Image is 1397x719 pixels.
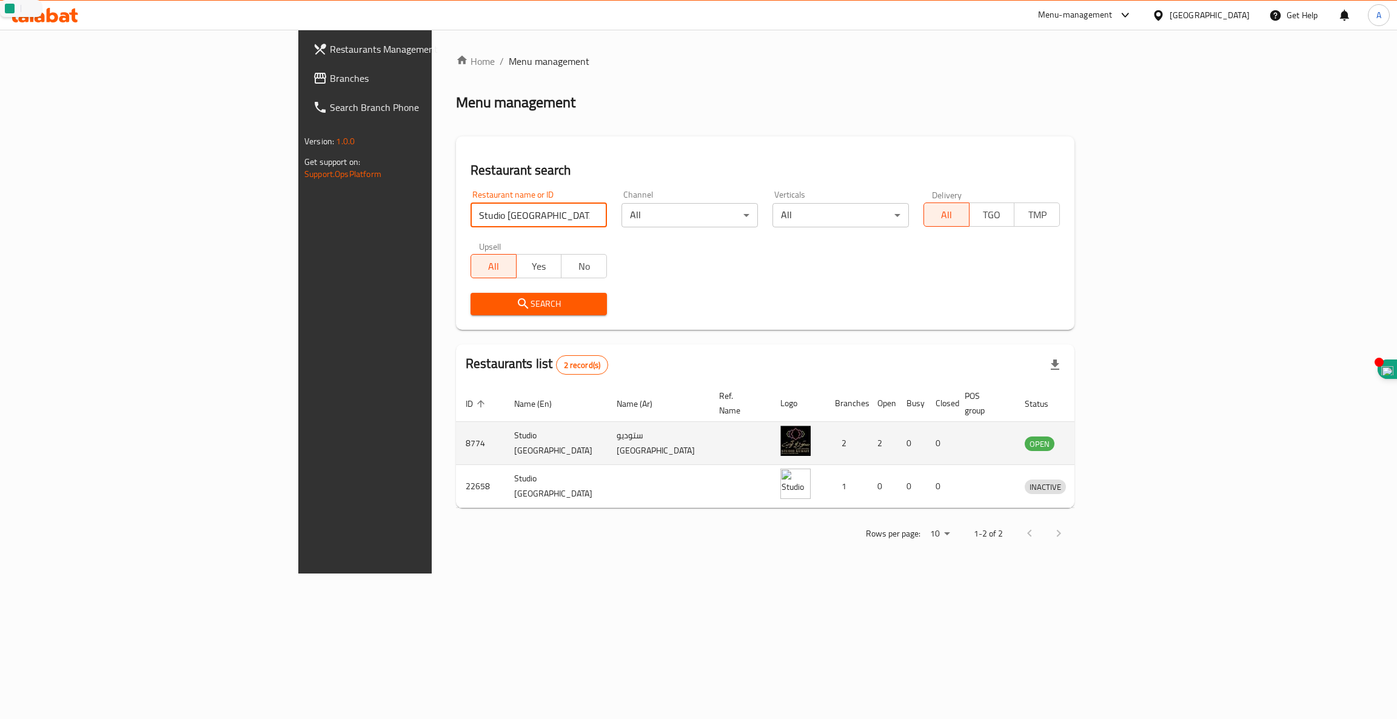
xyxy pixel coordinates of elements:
[561,254,607,278] button: No
[926,465,955,508] td: 0
[1376,8,1381,22] span: A
[1170,8,1250,22] div: [GEOGRAPHIC_DATA]
[1025,480,1066,494] span: INACTIVE
[607,422,709,465] td: ستوديو [GEOGRAPHIC_DATA]
[27,4,37,13] img: search.svg
[566,258,602,275] span: No
[303,64,532,93] a: Branches
[471,293,607,315] button: Search
[825,465,868,508] td: 1
[303,35,532,64] a: Restaurants Management
[304,154,360,170] span: Get support on:
[969,202,1015,227] button: TGO
[974,206,1010,224] span: TGO
[330,71,522,85] span: Branches
[1040,350,1070,380] div: Export file
[456,54,1074,69] nav: breadcrumb
[932,190,962,199] label: Delivery
[471,203,607,227] input: Search for restaurant name or ID..
[965,389,1000,418] span: POS group
[772,203,909,227] div: All
[1014,202,1060,227] button: TMP
[926,385,955,422] th: Closed
[480,296,597,312] span: Search
[868,465,897,508] td: 0
[514,396,568,411] span: Name (En)
[929,206,965,224] span: All
[516,254,562,278] button: Yes
[466,355,608,375] h2: Restaurants list
[479,242,501,250] label: Upsell
[521,258,557,275] span: Yes
[456,385,1122,508] table: enhanced table
[617,396,668,411] span: Name (Ar)
[1025,396,1064,411] span: Status
[1019,206,1055,224] span: TMP
[471,254,517,278] button: All
[504,422,607,465] td: Studio [GEOGRAPHIC_DATA]
[1025,437,1054,451] span: OPEN
[304,166,381,182] a: Support.OpsPlatform
[780,426,811,456] img: Studio Kuwait
[771,385,825,422] th: Logo
[621,203,758,227] div: All
[509,54,589,69] span: Menu management
[897,422,926,465] td: 0
[5,4,15,13] img: logo.svg
[336,133,355,149] span: 1.0.0
[868,385,897,422] th: Open
[719,389,756,418] span: Ref. Name
[825,385,868,422] th: Branches
[556,355,609,375] div: Total records count
[825,422,868,465] td: 2
[897,465,926,508] td: 0
[304,133,334,149] span: Version:
[897,385,926,422] th: Busy
[504,465,607,508] td: Studio [GEOGRAPHIC_DATA]
[866,526,920,541] p: Rows per page:
[330,42,522,56] span: Restaurants Management
[780,469,811,499] img: Studio Kuwait
[925,525,954,543] div: Rows per page:
[476,258,512,275] span: All
[974,526,1003,541] p: 1-2 of 2
[868,422,897,465] td: 2
[1038,8,1113,22] div: Menu-management
[466,396,489,411] span: ID
[330,100,522,115] span: Search Branch Phone
[926,422,955,465] td: 0
[471,161,1060,179] h2: Restaurant search
[557,359,608,371] span: 2 record(s)
[923,202,970,227] button: All
[303,93,532,122] a: Search Branch Phone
